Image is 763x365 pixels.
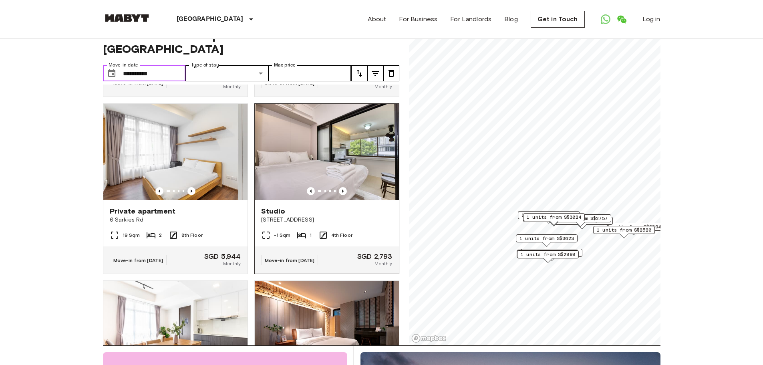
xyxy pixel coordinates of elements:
[593,226,655,238] div: Map marker
[274,62,296,69] label: Max price
[550,214,611,227] div: Map marker
[409,19,660,345] canvas: Map
[191,62,219,69] label: Type of stay
[331,232,352,239] span: 4th Floor
[159,232,162,239] span: 2
[261,216,393,224] span: [STREET_ADDRESS]
[368,14,387,24] a: About
[155,187,163,195] button: Previous image
[261,206,286,216] span: Studio
[109,62,138,69] label: Move-in date
[521,249,582,261] div: Map marker
[399,14,437,24] a: For Business
[374,260,392,267] span: Monthly
[517,250,578,262] div: Map marker
[357,253,392,260] span: SGD 2,793
[254,103,399,274] a: Marketing picture of unit SG-01-059-003-01Previous imagePrevious imageStudio[STREET_ADDRESS]-1 Sq...
[187,187,195,195] button: Previous image
[597,226,651,234] span: 1 units from S$2520
[642,14,660,24] a: Log in
[523,213,585,226] div: Map marker
[103,14,151,22] img: Habyt
[519,235,574,242] span: 1 units from S$3623
[307,187,315,195] button: Previous image
[123,232,140,239] span: 19 Sqm
[265,257,315,263] span: Move-in from [DATE]
[351,65,367,81] button: tune
[504,14,518,24] a: Blog
[204,253,241,260] span: SGD 5,944
[223,83,241,90] span: Monthly
[113,257,163,263] span: Move-in from [DATE]
[110,216,241,224] span: 6 Sarkies Rd
[103,28,399,56] span: Private rooms and apartments for rent in [GEOGRAPHIC_DATA]
[274,232,291,239] span: -1 Sqm
[367,65,383,81] button: tune
[521,251,575,258] span: 1 units from S$2898
[517,250,579,263] div: Map marker
[310,232,312,239] span: 1
[339,187,347,195] button: Previous image
[181,232,203,239] span: 8th Floor
[521,212,576,219] span: 1 units from S$2205
[516,234,578,247] div: Map marker
[614,11,630,27] a: Open WeChat
[223,260,241,267] span: Monthly
[517,250,578,262] div: Map marker
[411,334,447,343] a: Mapbox logo
[103,103,248,274] a: Marketing picture of unit SG-01-003-013-01Previous imagePrevious imagePrivate apartment6 Sarkies ...
[527,214,581,221] span: 1 units from S$3024
[450,14,491,24] a: For Landlords
[103,104,248,200] img: Marketing picture of unit SG-01-003-013-01
[255,104,399,200] img: Marketing picture of unit SG-01-059-003-01
[531,11,585,28] a: Get in Touch
[110,206,176,216] span: Private apartment
[104,65,120,81] button: Choose date, selected date is 2 Feb 2026
[524,249,579,256] span: 1 units from S$4200
[551,217,613,229] div: Map marker
[177,14,244,24] p: [GEOGRAPHIC_DATA]
[598,11,614,27] a: Open WhatsApp
[374,83,392,90] span: Monthly
[518,211,580,224] div: Map marker
[383,65,399,81] button: tune
[553,215,608,222] span: 1 units from S$2757
[606,223,661,230] span: 2 units from S$2394
[603,223,664,235] div: Map marker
